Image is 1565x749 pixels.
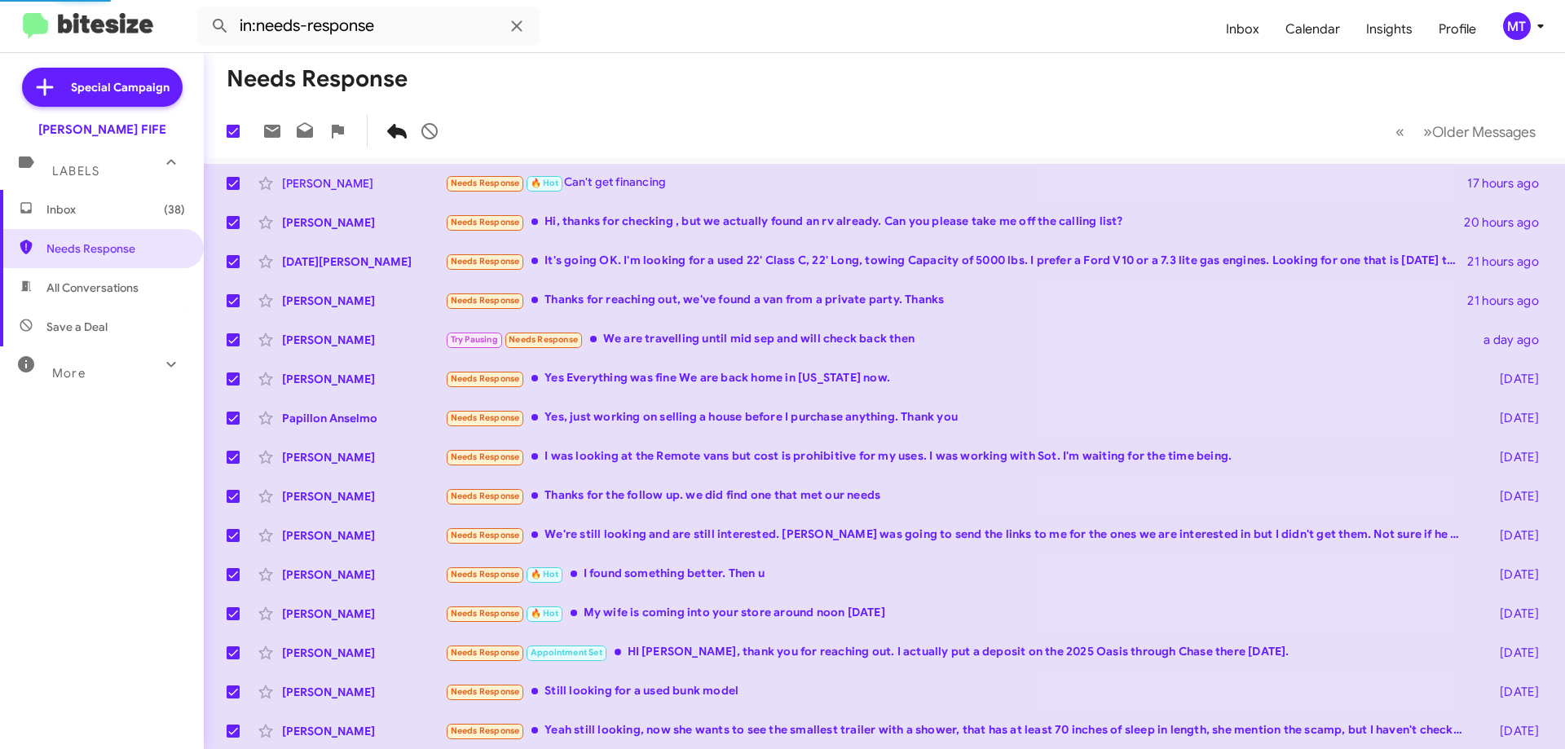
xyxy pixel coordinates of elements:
[1474,723,1552,739] div: [DATE]
[1395,121,1404,142] span: «
[451,373,520,384] span: Needs Response
[445,252,1467,271] div: It's going OK. I'm looking for a used 22' Class C, 22' Long, towing Capacity of 5000 lbs. I prefe...
[1467,175,1552,192] div: 17 hours ago
[1386,115,1545,148] nav: Page navigation example
[1426,6,1489,53] a: Profile
[282,645,445,661] div: [PERSON_NAME]
[282,606,445,622] div: [PERSON_NAME]
[451,217,520,227] span: Needs Response
[445,408,1474,427] div: Yes, just working on selling a house before I purchase anything. Thank you
[451,569,520,579] span: Needs Response
[52,366,86,381] span: More
[227,66,408,92] h1: Needs Response
[282,293,445,309] div: [PERSON_NAME]
[1474,371,1552,387] div: [DATE]
[1489,12,1547,40] button: MT
[1272,6,1353,53] a: Calendar
[451,295,520,306] span: Needs Response
[451,491,520,501] span: Needs Response
[282,332,445,348] div: [PERSON_NAME]
[282,253,445,270] div: [DATE][PERSON_NAME]
[531,178,558,188] span: 🔥 Hot
[445,565,1474,584] div: I found something better. Then u
[282,488,445,504] div: [PERSON_NAME]
[445,526,1474,544] div: We're still looking and are still interested. [PERSON_NAME] was going to send the links to me for...
[282,723,445,739] div: [PERSON_NAME]
[1474,410,1552,426] div: [DATE]
[282,449,445,465] div: [PERSON_NAME]
[445,604,1474,623] div: My wife is coming into your store around noon [DATE]
[531,569,558,579] span: 🔥 Hot
[451,452,520,462] span: Needs Response
[445,643,1474,662] div: HI [PERSON_NAME], thank you for reaching out. I actually put a deposit on the 2025 Oasis through ...
[509,334,578,345] span: Needs Response
[46,319,108,335] span: Save a Deal
[1503,12,1531,40] div: MT
[445,330,1474,349] div: We are travelling until mid sep and will check back then
[1474,684,1552,700] div: [DATE]
[197,7,540,46] input: Search
[46,280,139,296] span: All Conversations
[445,213,1464,231] div: Hi, thanks for checking , but we actually found an rv already. Can you please take me off the cal...
[451,608,520,619] span: Needs Response
[1474,488,1552,504] div: [DATE]
[282,410,445,426] div: Papillon Anselmo
[164,201,185,218] span: (38)
[46,201,185,218] span: Inbox
[445,174,1467,192] div: Can't get financing
[451,530,520,540] span: Needs Response
[531,647,602,658] span: Appointment Set
[531,608,558,619] span: 🔥 Hot
[282,566,445,583] div: [PERSON_NAME]
[1353,6,1426,53] a: Insights
[451,256,520,267] span: Needs Response
[1467,253,1552,270] div: 21 hours ago
[1474,645,1552,661] div: [DATE]
[46,240,185,257] span: Needs Response
[451,334,498,345] span: Try Pausing
[71,79,170,95] span: Special Campaign
[445,487,1474,505] div: Thanks for the follow up. we did find one that met our needs
[38,121,166,138] div: [PERSON_NAME] FIFE
[22,68,183,107] a: Special Campaign
[445,682,1474,701] div: Still looking for a used bunk model
[445,291,1467,310] div: Thanks for reaching out, we've found a van from a private party. Thanks
[282,527,445,544] div: [PERSON_NAME]
[1467,293,1552,309] div: 21 hours ago
[282,371,445,387] div: [PERSON_NAME]
[1474,527,1552,544] div: [DATE]
[1474,449,1552,465] div: [DATE]
[1213,6,1272,53] a: Inbox
[1423,121,1432,142] span: »
[1474,566,1552,583] div: [DATE]
[451,686,520,697] span: Needs Response
[445,447,1474,466] div: I was looking at the Remote vans but cost is prohibitive for my uses. I was working with Sot. I'm...
[451,178,520,188] span: Needs Response
[282,214,445,231] div: [PERSON_NAME]
[1413,115,1545,148] button: Next
[52,164,99,178] span: Labels
[1474,332,1552,348] div: a day ago
[1474,606,1552,622] div: [DATE]
[1432,123,1536,141] span: Older Messages
[451,725,520,736] span: Needs Response
[1464,214,1552,231] div: 20 hours ago
[1386,115,1414,148] button: Previous
[282,175,445,192] div: [PERSON_NAME]
[451,412,520,423] span: Needs Response
[445,721,1474,740] div: Yeah still looking, now she wants to see the smallest trailer with a shower, that has at least 70...
[451,647,520,658] span: Needs Response
[445,369,1474,388] div: Yes Everything was fine We are back home in [US_STATE] now.
[282,684,445,700] div: [PERSON_NAME]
